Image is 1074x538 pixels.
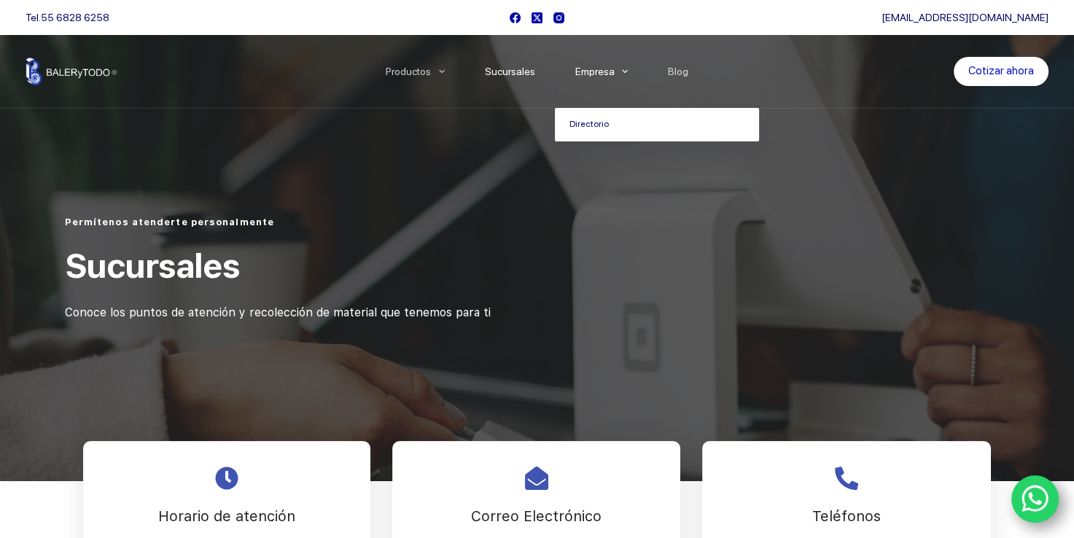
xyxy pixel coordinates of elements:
[954,57,1048,86] a: Cotizar ahora
[882,12,1048,23] a: [EMAIL_ADDRESS][DOMAIN_NAME]
[471,507,602,525] span: Correo Electrónico
[65,246,240,286] span: Sucursales
[158,507,295,525] span: Horario de atención
[553,12,564,23] a: Instagram
[510,12,521,23] a: Facebook
[26,58,117,85] img: Balerytodo
[41,12,109,23] a: 55 6828 6258
[1011,475,1059,523] a: WhatsApp
[812,507,881,525] span: Teléfonos
[555,108,759,141] a: Directorio
[65,305,491,319] span: Conoce los puntos de atención y recolección de material que tenemos para ti
[532,12,542,23] a: X (Twitter)
[365,35,709,108] nav: Menu Principal
[26,12,109,23] span: Tel.
[65,217,274,227] span: Permítenos atenderte personalmente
